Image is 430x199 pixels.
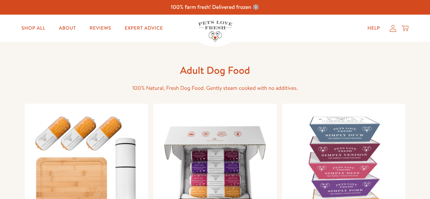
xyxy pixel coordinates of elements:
a: Help [362,21,385,35]
span: 100% Natural, Fresh Dog Food. Gently steam cooked with no additives. [132,84,298,92]
a: About [53,21,81,35]
a: Shop All [16,21,51,35]
h1: Adult Dog Food [106,64,324,77]
a: Reviews [84,21,117,35]
img: Pets Love Fresh [198,21,232,42]
a: Expert Advice [119,21,168,35]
